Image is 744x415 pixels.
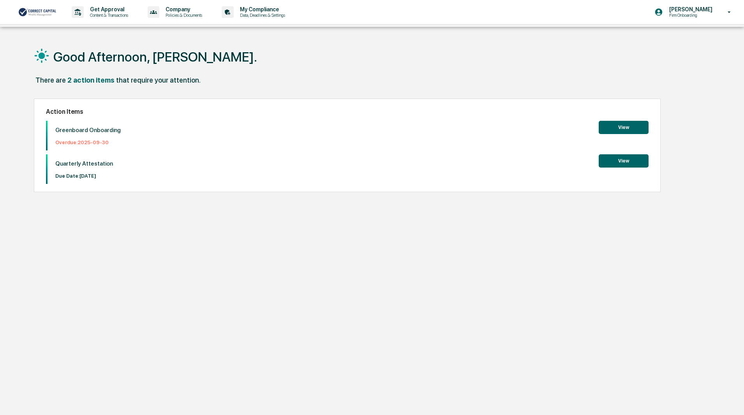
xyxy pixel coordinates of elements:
[55,140,121,145] p: Overdue: 2025-09-30
[599,121,649,134] button: View
[53,49,257,65] h1: Good Afternoon, [PERSON_NAME].
[35,76,66,84] div: There are
[599,154,649,168] button: View
[55,173,113,179] p: Due Date: [DATE]
[116,76,201,84] div: that require your attention.
[599,157,649,164] a: View
[55,127,121,134] p: Greenboard Onboarding
[67,76,115,84] div: 2 action items
[55,160,113,167] p: Quarterly Attestation
[599,123,649,131] a: View
[46,108,649,115] h2: Action Items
